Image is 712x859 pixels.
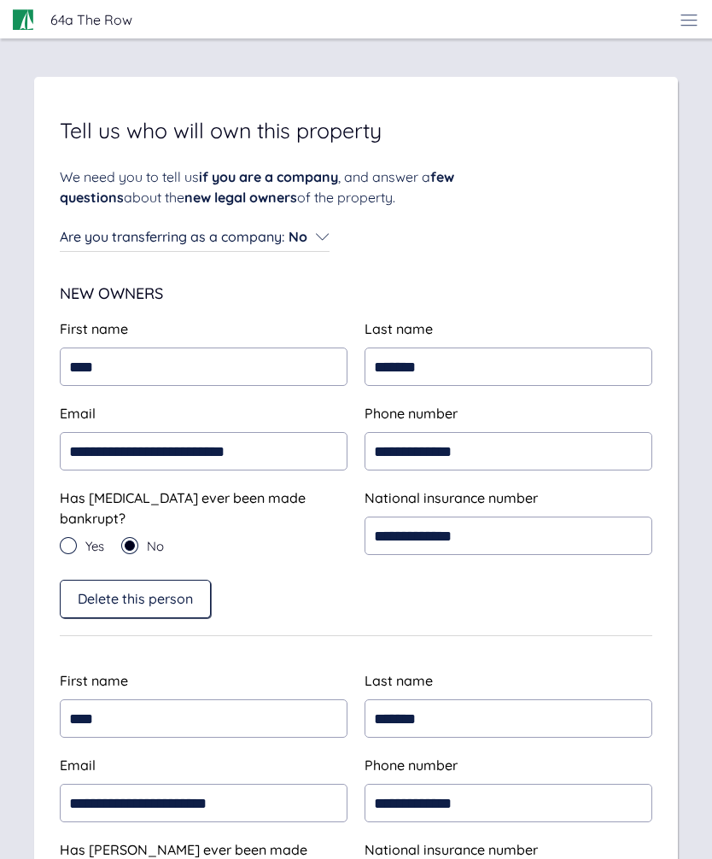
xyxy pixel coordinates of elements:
[60,672,128,689] span: First name
[199,168,338,185] span: if you are a company
[184,189,297,206] span: new legal owners
[365,405,458,422] span: Phone number
[60,283,163,303] span: New Owners
[365,757,458,774] span: Phone number
[60,757,96,774] span: Email
[60,120,382,141] span: Tell us who will own this property
[78,591,193,606] span: Delete this person
[365,320,433,337] span: Last name
[60,167,529,207] div: We need you to tell us , and answer a about the of the property.
[365,672,433,689] span: Last name
[85,540,104,552] span: Yes
[50,13,132,26] span: 64a The Row
[289,228,307,245] span: No
[60,405,96,422] span: Email
[60,320,128,337] span: First name
[60,228,284,245] span: Are you transferring as a company :
[147,540,164,552] span: No
[365,489,538,506] span: National insurance number
[60,489,306,527] span: Has [MEDICAL_DATA] ever been made bankrupt?
[365,841,538,858] span: National insurance number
